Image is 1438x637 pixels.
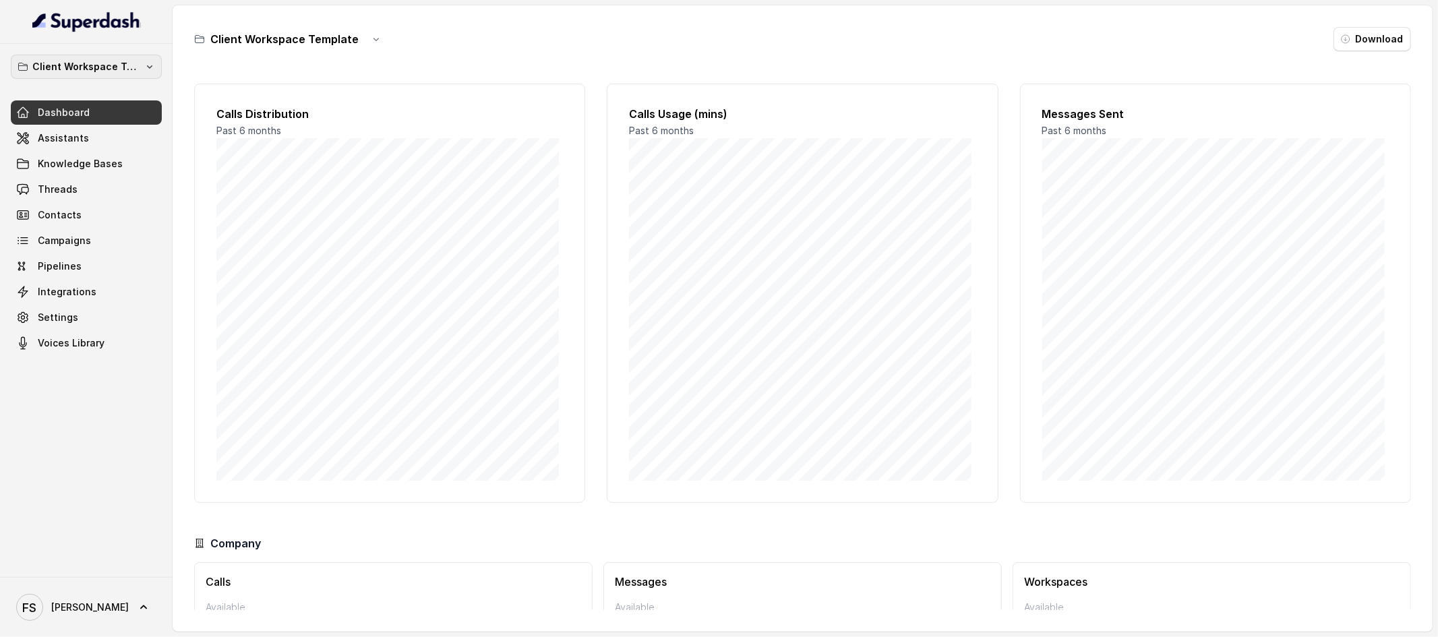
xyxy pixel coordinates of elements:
[615,601,990,614] p: Available
[1042,106,1389,122] h2: Messages Sent
[11,152,162,176] a: Knowledge Bases
[38,131,89,145] span: Assistants
[1042,125,1107,136] span: Past 6 months
[38,285,96,299] span: Integrations
[210,535,261,551] h3: Company
[38,260,82,273] span: Pipelines
[216,125,281,136] span: Past 6 months
[1024,574,1400,590] h3: Workspaces
[11,280,162,304] a: Integrations
[38,106,90,119] span: Dashboard
[23,601,37,615] text: FS
[11,254,162,278] a: Pipelines
[11,203,162,227] a: Contacts
[11,331,162,355] a: Voices Library
[38,336,104,350] span: Voices Library
[38,208,82,222] span: Contacts
[38,157,123,171] span: Knowledge Bases
[11,177,162,202] a: Threads
[38,183,78,196] span: Threads
[210,31,359,47] h3: Client Workspace Template
[206,601,581,614] p: Available
[11,305,162,330] a: Settings
[11,55,162,79] button: Client Workspace Template
[615,574,990,590] h3: Messages
[51,601,129,614] span: [PERSON_NAME]
[11,588,162,626] a: [PERSON_NAME]
[206,574,581,590] h3: Calls
[1334,27,1411,51] button: Download
[629,106,976,122] h2: Calls Usage (mins)
[11,229,162,253] a: Campaigns
[32,59,140,75] p: Client Workspace Template
[11,100,162,125] a: Dashboard
[629,125,694,136] span: Past 6 months
[38,311,78,324] span: Settings
[1024,601,1400,614] p: Available
[11,126,162,150] a: Assistants
[32,11,141,32] img: light.svg
[38,234,91,247] span: Campaigns
[216,106,563,122] h2: Calls Distribution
